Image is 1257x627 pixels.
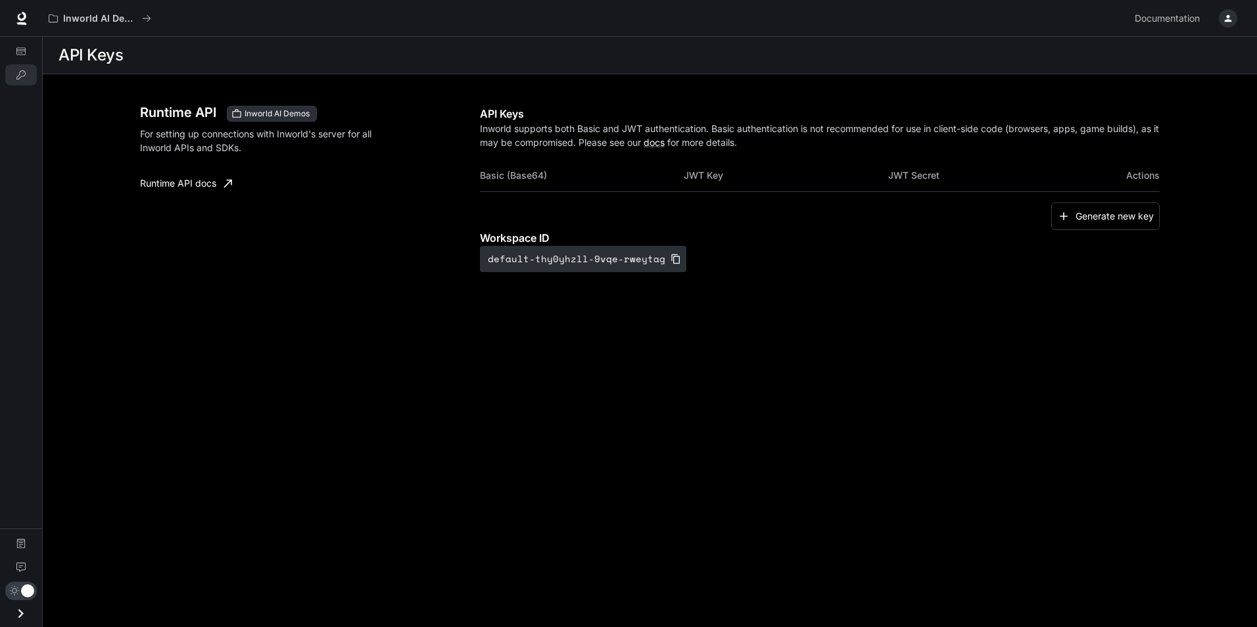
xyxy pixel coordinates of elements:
[1051,202,1160,231] button: Generate new key
[1135,11,1200,27] span: Documentation
[59,42,123,68] h1: API Keys
[480,230,1160,246] p: Workspace ID
[227,106,317,122] div: These keys will apply to your current workspace only
[63,13,137,24] p: Inworld AI Demos
[644,137,665,148] a: docs
[140,106,216,119] h3: Runtime API
[5,533,37,554] a: Documentation
[888,160,1092,191] th: JWT Secret
[6,600,36,627] button: Open drawer
[5,557,37,578] a: Feedback
[480,122,1160,149] p: Inworld supports both Basic and JWT authentication. Basic authentication is not recommended for u...
[480,160,684,191] th: Basic (Base64)
[480,246,686,272] button: default-thy0yhzll-9vqe-rweytag
[480,106,1160,122] p: API Keys
[140,127,387,154] p: For setting up connections with Inworld's server for all Inworld APIs and SDKs.
[21,583,34,597] span: Dark mode toggle
[684,160,888,191] th: JWT Key
[135,170,237,197] a: Runtime API docs
[5,64,37,85] a: API Keys
[5,41,37,62] a: Billing
[239,108,315,120] span: Inworld AI Demos
[1129,5,1210,32] a: Documentation
[1092,160,1160,191] th: Actions
[43,5,157,32] button: All workspaces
